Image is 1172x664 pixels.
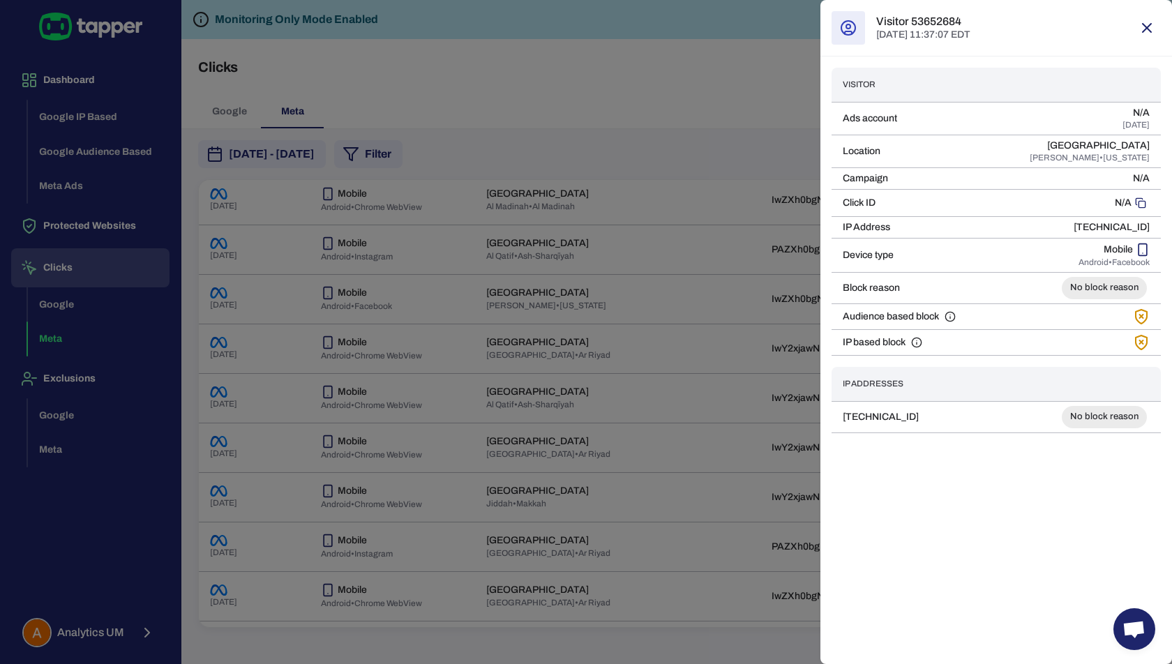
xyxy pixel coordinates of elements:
[1122,119,1150,130] span: [DATE]
[843,336,906,349] span: IP based block
[1003,221,1150,234] p: [TECHNICAL_ID]
[832,167,992,189] td: Campaign
[1133,172,1150,185] p: N/A
[1132,194,1150,212] button: Copy to clipboard
[876,15,970,29] h6: Visitor 53652684
[832,102,992,135] td: Ads account
[832,401,987,432] td: [TECHNICAL_ID]
[832,68,992,102] th: Visitor
[832,272,992,303] td: Block reason
[1115,197,1132,209] p: N/A
[832,367,987,401] th: IP Addresses
[1133,107,1150,119] p: N/A
[876,29,970,41] p: [DATE] 11:37:07 EDT
[832,135,992,167] td: Location
[832,189,992,216] td: Click ID
[1062,282,1147,294] span: No block reason
[1030,152,1150,163] span: [PERSON_NAME] • [US_STATE]
[911,337,922,348] svg: Tapper automatically blocks clicks from suspicious or fraudulent IP addresses, preventing repeat ...
[843,310,939,323] span: Audience based block
[1047,139,1150,152] p: [GEOGRAPHIC_DATA]
[1062,411,1147,423] span: No block reason
[1113,608,1155,650] div: Open chat
[1079,257,1150,268] span: Android • Facebook
[945,311,956,322] svg: Tapper helps you exclude audiences identified as fraudulent, ensuring that your ads are only show...
[832,216,992,238] td: IP Address
[832,238,992,272] td: Device type
[1104,243,1133,256] p: Mobile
